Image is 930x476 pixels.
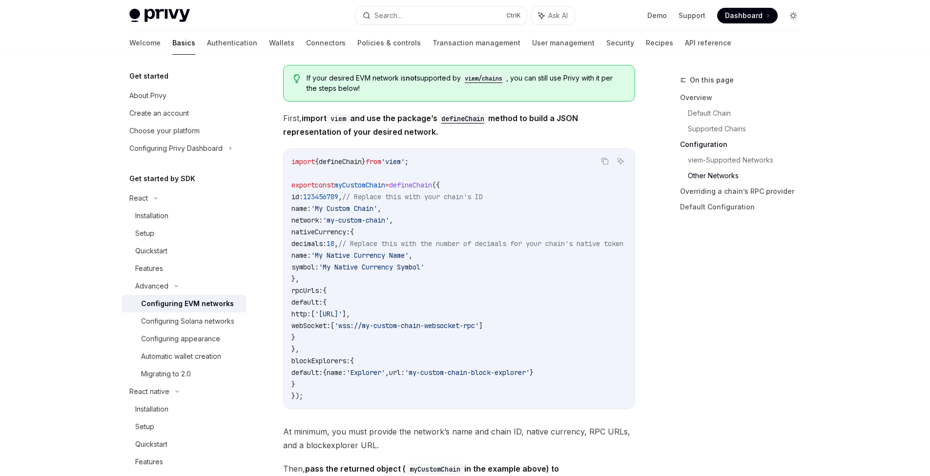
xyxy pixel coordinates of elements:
[122,365,247,383] a: Migrating to 2.0
[122,400,247,418] a: Installation
[129,192,148,204] div: React
[311,251,409,260] span: 'My Native Currency Name'
[129,125,200,137] div: Choose your platform
[433,31,520,55] a: Transaction management
[327,113,350,124] code: viem
[172,31,195,55] a: Basics
[291,274,299,283] span: },
[725,11,763,21] span: Dashboard
[122,207,247,225] a: Installation
[315,181,334,189] span: const
[283,113,578,137] strong: import and use the package’s method to build a JSON representation of your desired network.
[432,181,440,189] span: ({
[291,298,323,307] span: default:
[338,239,623,248] span: // Replace this with the number of decimals for your chain's native token
[405,368,530,377] span: 'my-custom-chain-block-explorer'
[291,216,323,225] span: network:
[548,11,568,21] span: Ask AI
[135,263,163,274] div: Features
[122,225,247,242] a: Setup
[338,192,342,201] span: ,
[334,181,385,189] span: myCustomChain
[135,245,167,257] div: Quickstart
[291,333,295,342] span: }
[323,216,389,225] span: 'my-custom-chain'
[291,345,299,353] span: },
[319,157,362,166] span: defineChain
[129,173,195,185] h5: Get started by SDK
[122,312,247,330] a: Configuring Solana networks
[319,263,424,271] span: 'My Native Currency Symbol'
[269,31,294,55] a: Wallets
[679,11,705,21] a: Support
[680,90,809,105] a: Overview
[307,73,624,93] span: If your desired EVM network is supported by , you can still use Privy with it per the steps below!
[291,286,323,295] span: rpcUrls:
[389,181,432,189] span: defineChain
[122,418,247,435] a: Setup
[406,74,417,82] strong: not
[680,199,809,215] a: Default Configuration
[688,121,809,137] a: Supported Chains
[342,192,483,201] span: // Replace this with your chain's ID
[717,8,778,23] a: Dashboard
[129,31,161,55] a: Welcome
[389,216,393,225] span: ,
[346,368,385,377] span: 'Explorer'
[135,228,154,239] div: Setup
[437,113,488,123] a: defineChain
[122,348,247,365] a: Automatic wallet creation
[135,280,168,292] div: Advanced
[129,386,169,397] div: React native
[135,438,167,450] div: Quickstart
[283,425,635,452] span: At minimum, you must provide the network’s name and chain ID, native currency, RPC URLs, and a bl...
[141,298,234,310] div: Configuring EVM networks
[785,8,801,23] button: Toggle dark mode
[122,295,247,312] a: Configuring EVM networks
[122,435,247,453] a: Quickstart
[141,368,191,380] div: Migrating to 2.0
[129,90,166,102] div: About Privy
[532,31,595,55] a: User management
[129,9,190,22] img: light logo
[461,74,506,83] code: viem/chains
[385,368,389,377] span: ,
[311,310,315,318] span: [
[122,122,247,140] a: Choose your platform
[405,157,409,166] span: ;
[122,104,247,122] a: Create an account
[135,456,163,468] div: Features
[350,228,354,236] span: {
[291,263,319,271] span: symbol:
[141,351,221,362] div: Automatic wallet creation
[342,310,350,318] span: ],
[122,242,247,260] a: Quickstart
[331,321,334,330] span: [
[291,380,295,389] span: }
[291,228,350,236] span: nativeCurrency:
[323,286,327,295] span: {
[291,356,350,365] span: blockExplorers:
[437,113,488,124] code: defineChain
[122,453,247,471] a: Features
[293,74,300,83] svg: Tip
[389,368,405,377] span: url:
[406,464,464,475] code: myCustomChain
[207,31,257,55] a: Authentication
[141,315,234,327] div: Configuring Solana networks
[306,31,346,55] a: Connectors
[685,31,731,55] a: API reference
[135,403,168,415] div: Installation
[646,31,673,55] a: Recipes
[291,204,311,213] span: name:
[479,321,483,330] span: ]
[323,298,327,307] span: {
[680,184,809,199] a: Overriding a chain’s RPC provider
[599,155,611,167] button: Copy the contents from the code block
[356,7,527,24] button: Search...CtrlK
[614,155,627,167] button: Ask AI
[291,157,315,166] span: import
[291,310,311,318] span: http:
[311,204,377,213] span: 'My Custom Chain'
[135,210,168,222] div: Installation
